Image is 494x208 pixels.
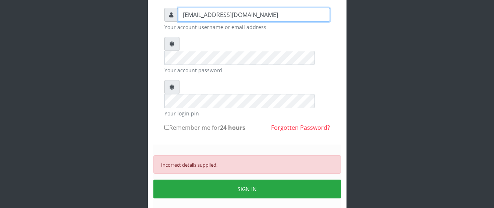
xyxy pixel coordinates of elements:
a: Forgotten Password? [271,124,330,132]
small: Your login pin [164,110,330,117]
label: Remember me for [164,123,245,132]
small: Your account username or email address [164,23,330,31]
small: Your account password [164,66,330,74]
small: Incorrect details supplied. [161,162,217,168]
b: 24 hours [220,124,245,132]
input: Remember me for24 hours [164,125,169,130]
button: SIGN IN [153,180,341,198]
input: Username or email address [178,8,330,22]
